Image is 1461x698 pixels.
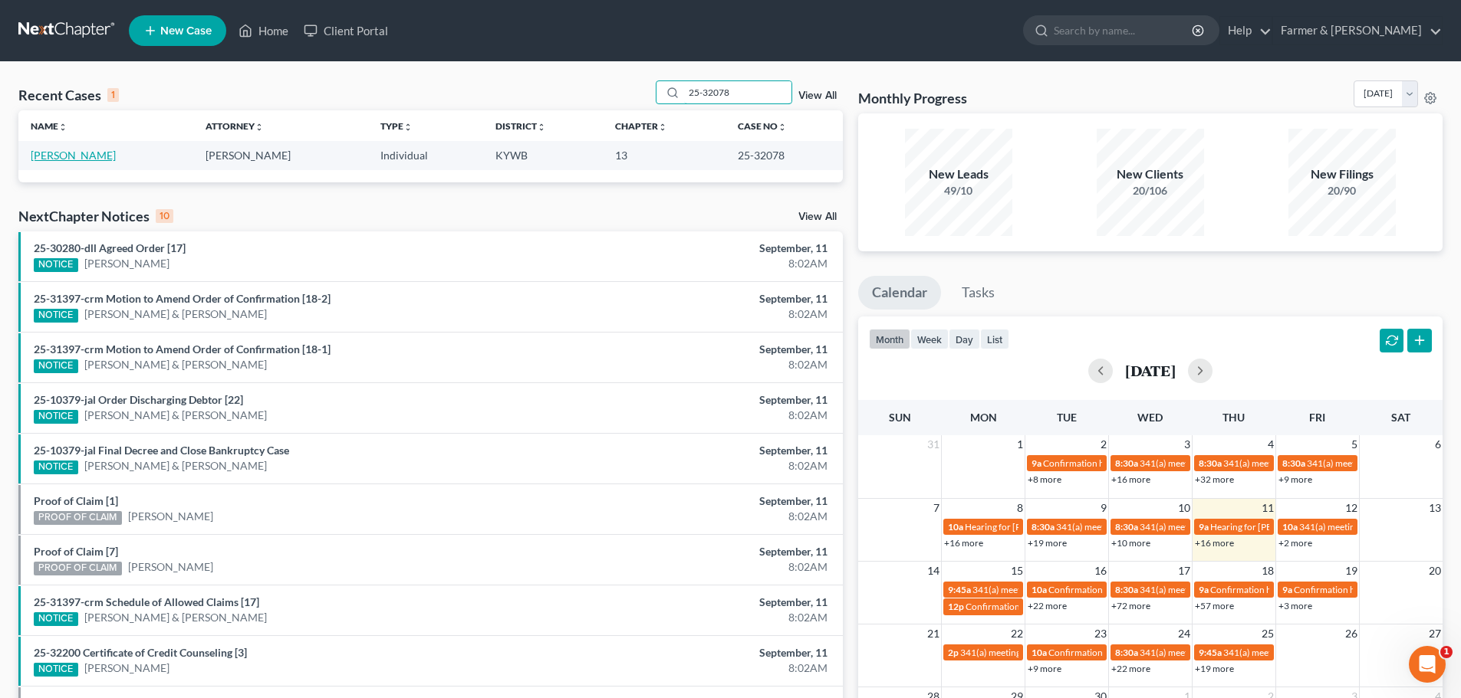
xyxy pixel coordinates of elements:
span: Confirmation hearing for [PERSON_NAME] [1210,584,1384,595]
a: Calendar [858,276,941,310]
span: Confirmation hearing for [PERSON_NAME] & [PERSON_NAME] [966,601,1221,612]
div: NOTICE [34,410,78,424]
span: 6 [1433,435,1443,454]
a: Home [231,17,296,44]
a: +16 more [1111,474,1150,485]
span: 31 [926,435,941,454]
a: [PERSON_NAME] & [PERSON_NAME] [84,357,267,372]
div: September, 11 [573,595,828,610]
span: 2 [1099,435,1108,454]
a: Farmer & [PERSON_NAME] [1273,17,1442,44]
span: 7 [932,499,941,517]
span: 15 [1009,562,1025,580]
td: Individual [368,141,483,169]
a: View All [798,90,837,101]
a: [PERSON_NAME] [31,149,116,162]
span: 12p [948,601,964,612]
span: 10a [948,521,963,533]
td: 25-32078 [726,141,843,169]
a: +22 more [1111,663,1150,674]
span: 10a [1032,647,1047,658]
div: September, 11 [573,544,828,559]
div: PROOF OF CLAIM [34,562,122,575]
span: 22 [1009,624,1025,643]
span: 1 [1440,646,1453,658]
i: unfold_more [403,123,413,132]
div: 8:02AM [573,559,828,575]
span: 341(a) meeting for [PERSON_NAME] [972,584,1120,595]
span: Mon [970,411,997,424]
a: [PERSON_NAME] & [PERSON_NAME] [84,458,267,474]
a: [PERSON_NAME] & [PERSON_NAME] [84,408,267,423]
a: 25-30280-dll Agreed Order [17] [34,241,186,254]
div: 8:02AM [573,458,828,474]
span: 4 [1266,435,1275,454]
a: [PERSON_NAME] & [PERSON_NAME] [84,610,267,625]
span: 341(a) meeting for [PERSON_NAME] [1140,457,1288,469]
td: KYWB [483,141,603,169]
a: Districtunfold_more [495,120,546,132]
div: NOTICE [34,258,78,272]
span: 17 [1176,562,1192,580]
div: 8:02AM [573,509,828,524]
a: Typeunfold_more [380,120,413,132]
div: 8:02AM [573,357,828,372]
div: 8:02AM [573,256,828,271]
a: Attorneyunfold_more [206,120,264,132]
span: 27 [1427,624,1443,643]
i: unfold_more [537,123,546,132]
a: +57 more [1195,600,1234,611]
span: 5 [1350,435,1359,454]
span: Tue [1057,411,1077,424]
span: 9:45a [948,584,971,595]
a: [PERSON_NAME] [128,509,213,524]
input: Search by name... [684,81,791,103]
a: 25-10379-jal Final Decree and Close Bankruptcy Case [34,444,289,457]
span: 8:30a [1032,521,1055,533]
span: 10a [1032,584,1047,595]
span: 8:30a [1115,584,1138,595]
span: New Case [160,25,212,37]
span: 10a [1282,521,1298,533]
a: [PERSON_NAME] [128,559,213,575]
a: [PERSON_NAME] [84,256,169,271]
span: Confirmation hearing for [PERSON_NAME] [1048,647,1222,658]
a: +72 more [1111,600,1150,611]
span: 341(a) meeting for [PERSON_NAME] [960,647,1108,658]
a: +9 more [1028,663,1061,674]
a: 25-31397-crm Schedule of Allowed Claims [17] [34,595,259,608]
span: 23 [1093,624,1108,643]
a: Nameunfold_more [31,120,67,132]
span: 11 [1260,499,1275,517]
div: September, 11 [573,443,828,458]
span: 8:30a [1115,457,1138,469]
span: 3 [1183,435,1192,454]
div: 20/90 [1288,183,1396,198]
span: Thu [1222,411,1245,424]
span: 9a [1032,457,1041,469]
span: 8:30a [1199,457,1222,469]
div: Recent Cases [18,86,119,104]
div: NOTICE [34,663,78,677]
span: Confirmation hearing for [PERSON_NAME] [1048,584,1222,595]
a: 25-10379-jal Order Discharging Debtor [22] [34,393,243,406]
div: 20/106 [1097,183,1204,198]
a: Case Nounfold_more [738,120,787,132]
i: unfold_more [658,123,667,132]
a: +16 more [1195,537,1234,549]
a: +3 more [1278,600,1312,611]
a: +19 more [1195,663,1234,674]
span: 9 [1099,499,1108,517]
a: 25-32200 Certificate of Credit Counseling [3] [34,646,247,659]
span: 2p [948,647,959,658]
span: 341(a) meeting for [PERSON_NAME] [1140,647,1288,658]
span: 18 [1260,562,1275,580]
span: 13 [1427,499,1443,517]
span: Hearing for [PERSON_NAME] & [PERSON_NAME] [965,521,1166,533]
div: September, 11 [573,342,828,357]
span: Sat [1391,411,1410,424]
button: month [869,329,910,349]
a: +10 more [1111,537,1150,549]
div: September, 11 [573,392,828,408]
div: 8:02AM [573,306,828,322]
